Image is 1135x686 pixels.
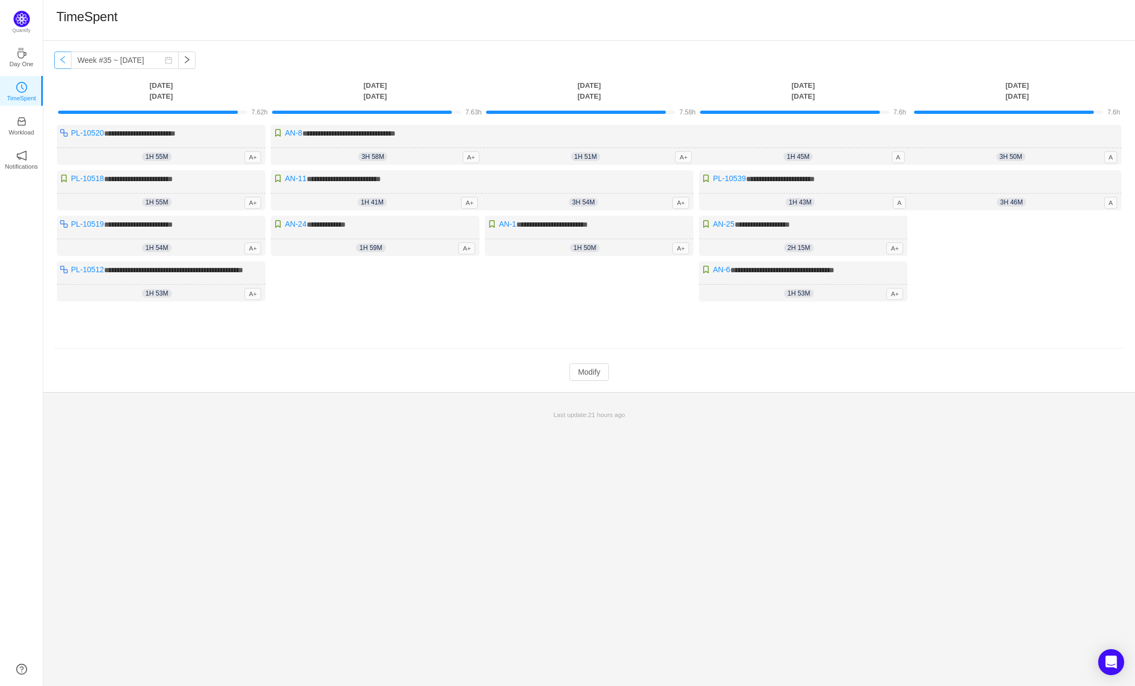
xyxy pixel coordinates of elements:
span: A+ [886,288,903,300]
span: A [1104,197,1117,209]
p: Notifications [5,162,38,171]
img: 10315 [702,220,710,228]
span: 1h 55m [142,152,171,161]
a: AN-24 [285,220,307,228]
span: 3h 58m [358,152,387,161]
a: AN-25 [713,220,735,228]
span: 1h 53m [784,289,813,298]
i: icon: coffee [16,48,27,59]
img: 10315 [702,174,710,183]
th: [DATE] [DATE] [696,80,910,102]
span: 7.63h [465,108,482,116]
span: 1h 50m [570,243,599,252]
span: A [1104,151,1117,163]
p: Day One [9,59,33,69]
span: A [892,151,905,163]
span: 1h 51m [571,152,600,161]
span: 3h 50m [996,152,1026,161]
span: 1h 45m [783,152,813,161]
span: 7.6h [1107,108,1120,116]
span: 1h 43m [786,198,815,207]
span: 7.62h [251,108,268,116]
div: Open Intercom Messenger [1098,649,1124,675]
span: A+ [244,151,261,163]
img: 10316 [60,265,68,274]
i: icon: clock-circle [16,82,27,93]
th: [DATE] [DATE] [482,80,696,102]
button: icon: left [54,52,72,69]
i: icon: inbox [16,116,27,127]
a: AN-6 [713,265,730,274]
a: PL-10518 [71,174,104,183]
span: 3h 46m [997,198,1026,207]
span: 2h 15m [784,243,813,252]
span: 21 hours ago [588,411,625,418]
a: PL-10512 [71,265,104,274]
th: [DATE] [DATE] [910,80,1124,102]
a: icon: coffeeDay One [16,51,27,62]
img: 10315 [488,220,496,228]
span: A+ [463,151,479,163]
img: 10315 [274,129,282,137]
img: 10315 [702,265,710,274]
button: Modify [569,363,609,381]
a: icon: notificationNotifications [16,153,27,164]
span: 3h 54m [569,198,598,207]
img: Quantify [14,11,30,27]
span: A+ [461,197,478,209]
span: 7.58h [679,108,696,116]
a: AN-11 [285,174,307,183]
a: PL-10519 [71,220,104,228]
span: A+ [244,197,261,209]
span: A+ [675,151,692,163]
img: 10315 [60,174,68,183]
span: A+ [458,242,475,254]
span: A+ [886,242,903,254]
span: 1h 59m [356,243,385,252]
a: PL-10539 [713,174,746,183]
p: Workload [9,127,34,137]
span: Last update: [553,411,625,418]
span: 7.6h [893,108,906,116]
span: 1h 55m [142,198,171,207]
span: 1h 54m [142,243,171,252]
img: 10316 [60,129,68,137]
a: icon: inboxWorkload [16,119,27,130]
img: 10315 [274,220,282,228]
span: A+ [672,242,689,254]
p: Quantify [12,27,31,35]
a: AN-1 [499,220,516,228]
p: TimeSpent [7,93,36,103]
th: [DATE] [DATE] [268,80,482,102]
a: AN-8 [285,129,302,137]
img: 10315 [274,174,282,183]
span: A+ [244,288,261,300]
a: PL-10520 [71,129,104,137]
input: Select a week [71,52,179,69]
span: A [893,197,906,209]
i: icon: calendar [165,56,172,64]
span: 1h 53m [142,289,171,298]
button: icon: right [178,52,196,69]
a: icon: clock-circleTimeSpent [16,85,27,96]
a: icon: question-circle [16,664,27,675]
span: A+ [672,197,689,209]
th: [DATE] [DATE] [54,80,268,102]
img: 10316 [60,220,68,228]
span: A+ [244,242,261,254]
span: 1h 41m [358,198,387,207]
h1: TimeSpent [56,9,118,25]
i: icon: notification [16,150,27,161]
